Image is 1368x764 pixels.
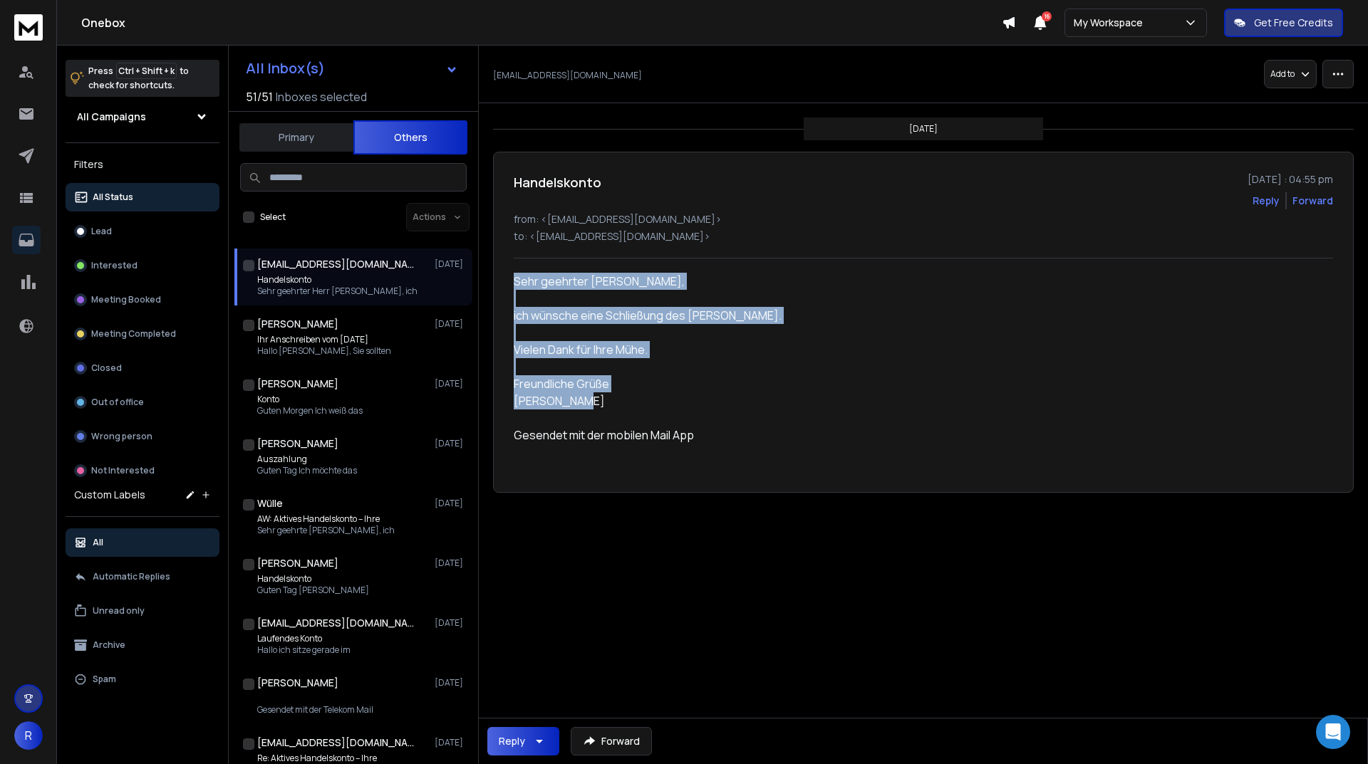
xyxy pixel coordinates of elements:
button: Lead [66,217,219,246]
p: Get Free Credits [1254,16,1333,30]
h1: [EMAIL_ADDRESS][DOMAIN_NAME] [257,257,414,271]
h3: Inboxes selected [276,88,367,105]
p: Hallo ich sitze gerade im [257,644,351,656]
p: Out of office [91,397,144,408]
p: Lead [91,226,112,237]
p: from: <[EMAIL_ADDRESS][DOMAIN_NAME]> [514,212,1333,226]
p: [DATE] [909,123,938,135]
h1: [PERSON_NAME] [257,377,338,391]
p: Auszahlung [257,454,357,465]
button: R [14,721,43,750]
p: [DATE] [435,498,467,509]
button: Automatic Replies [66,562,219,591]
h1: [EMAIL_ADDRESS][DOMAIN_NAME] [257,736,414,750]
button: All [66,528,219,557]
p: Meeting Completed [91,328,176,340]
p: [DATE] [435,258,467,270]
p: Closed [91,362,122,374]
button: Reply [487,727,559,755]
p: [DATE] [435,318,467,330]
button: Others [353,120,467,155]
button: Meeting Booked [66,286,219,314]
p: Unread only [93,605,145,617]
p: Handelskonto [257,573,369,585]
button: Unread only [66,597,219,625]
p: Spam [93,674,116,685]
p: to: <[EMAIL_ADDRESS][DOMAIN_NAME]> [514,229,1333,244]
button: Spam [66,665,219,694]
div: Forward [1292,194,1333,208]
p: Archive [93,639,125,651]
h1: All Inbox(s) [246,61,325,75]
button: Closed [66,354,219,382]
p: [EMAIL_ADDRESS][DOMAIN_NAME] [493,70,642,81]
span: 16 [1042,11,1052,21]
p: Re: Aktives Handelskonto – Ihre [257,753,410,764]
span: Ctrl + Shift + k [116,63,177,79]
button: Archive [66,631,219,659]
h1: [PERSON_NAME] [257,676,338,690]
p: Sehr geehrte [PERSON_NAME], ich [257,525,395,536]
h1: All Campaigns [77,110,146,124]
p: Wrong person [91,431,152,442]
h1: [PERSON_NAME] [257,317,338,331]
p: Guten Tag [PERSON_NAME] [257,585,369,596]
button: All Status [66,183,219,211]
div: Reply [499,734,525,748]
button: All Inbox(s) [234,54,470,83]
h1: Onebox [81,14,1002,31]
p: All [93,537,103,548]
p: [DATE] [435,378,467,389]
p: Handelskonto [257,274,418,286]
p: Press to check for shortcuts. [88,64,189,93]
button: Interested [66,251,219,280]
p: Interested [91,260,138,271]
p: Sehr geehrter Herr [PERSON_NAME], ich [257,286,418,297]
h1: [PERSON_NAME] [257,556,338,570]
label: Select [260,211,286,223]
h3: Custom Labels [74,488,145,502]
p: [DATE] [435,617,467,629]
p: Hallo [PERSON_NAME], Sie sollten [257,345,391,357]
p: Meeting Booked [91,294,161,305]
button: Not Interested [66,456,219,485]
div: Sehr geehrter [PERSON_NAME], ich wünsche eine Schließung des [PERSON_NAME]. Vielen Dank für Ihre ... [514,273,941,472]
h1: [EMAIL_ADDRESS][DOMAIN_NAME] [257,616,414,630]
p: Add to [1270,68,1295,80]
button: Get Free Credits [1224,9,1343,37]
p: Ihr Anschreiben vom [DATE] [257,334,391,345]
p: My Workspace [1074,16,1149,30]
button: Out of office [66,388,219,417]
p: Laufendes Konto [257,633,351,644]
p: [DATE] [435,737,467,748]
p: Gesendet mit der Telekom Mail [257,704,373,716]
button: Wrong person [66,422,219,451]
span: 51 / 51 [246,88,273,105]
button: All Campaigns [66,103,219,131]
p: [DATE] [435,677,467,689]
button: Primary [239,122,353,153]
h3: Filters [66,155,219,174]
p: AW: Aktives Handelskonto – Ihre [257,513,395,525]
p: Konto [257,394,363,405]
p: All Status [93,192,133,203]
p: [DATE] [435,438,467,449]
button: Meeting Completed [66,320,219,348]
p: Guten Tag Ich möchte das [257,465,357,476]
h1: Wülle [257,496,283,511]
img: logo [14,14,43,41]
h1: Handelskonto [514,172,601,192]
p: Guten Morgen Ich weiß das [257,405,363,417]
p: [DATE] [435,558,467,569]
button: Reply [1253,194,1280,208]
button: Forward [571,727,652,755]
p: [DATE] : 04:55 pm [1248,172,1333,187]
p: Automatic Replies [93,571,170,582]
h1: [PERSON_NAME] [257,436,338,451]
div: Open Intercom Messenger [1316,715,1350,749]
p: Not Interested [91,465,155,476]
